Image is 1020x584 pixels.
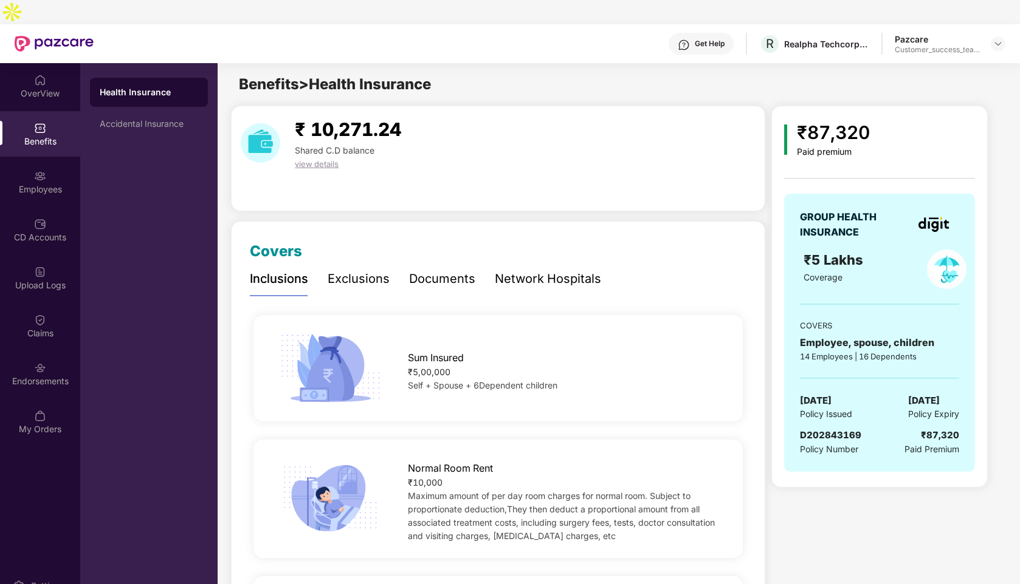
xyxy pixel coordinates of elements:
div: ₹5,00,000 [408,365,721,379]
div: Paid premium [797,147,870,157]
img: insurerLogo [918,217,949,232]
span: ₹5 Lakhs [804,252,867,268]
img: New Pazcare Logo [15,36,94,52]
span: [DATE] [908,393,940,408]
div: Exclusions [328,270,390,288]
img: svg+xml;base64,PHN2ZyBpZD0iQ2xhaW0iIHhtbG5zPSJodHRwOi8vd3d3LnczLm9yZy8yMDAwL3N2ZyIgd2lkdGg9IjIwIi... [34,314,46,326]
div: Get Help [695,39,725,49]
img: svg+xml;base64,PHN2ZyBpZD0iQ0RfQWNjb3VudHMiIGRhdGEtbmFtZT0iQ0QgQWNjb3VudHMiIHhtbG5zPSJodHRwOi8vd3... [34,218,46,230]
img: svg+xml;base64,PHN2ZyBpZD0iSG9tZSIgeG1sbnM9Imh0dHA6Ly93d3cudzMub3JnLzIwMDAvc3ZnIiB3aWR0aD0iMjAiIG... [34,74,46,86]
span: Policy Expiry [908,407,959,421]
div: Employee, spouse, children [800,335,959,350]
div: Pazcare [895,33,980,45]
span: Self + Spouse + 6Dependent children [408,380,557,390]
span: Benefits > Health Insurance [239,75,431,93]
span: Sum Insured [408,350,464,365]
span: [DATE] [800,393,832,408]
span: ₹ 10,271.24 [295,118,401,140]
img: svg+xml;base64,PHN2ZyBpZD0iRHJvcGRvd24tMzJ4MzIiIHhtbG5zPSJodHRwOi8vd3d3LnczLm9yZy8yMDAwL3N2ZyIgd2... [993,39,1003,49]
div: Customer_success_team_lead [895,45,980,55]
img: svg+xml;base64,PHN2ZyBpZD0iTXlfT3JkZXJzIiBkYXRhLW5hbWU9Ik15IE9yZGVycyIgeG1sbnM9Imh0dHA6Ly93d3cudz... [34,410,46,422]
img: svg+xml;base64,PHN2ZyBpZD0iQmVuZWZpdHMiIHhtbG5zPSJodHRwOi8vd3d3LnczLm9yZy8yMDAwL3N2ZyIgd2lkdGg9Ij... [34,122,46,134]
img: policyIcon [927,250,967,289]
img: svg+xml;base64,PHN2ZyBpZD0iSGVscC0zMngzMiIgeG1sbnM9Imh0dHA6Ly93d3cudzMub3JnLzIwMDAvc3ZnIiB3aWR0aD... [678,39,690,51]
div: 14 Employees | 16 Dependents [800,350,959,362]
div: COVERS [800,319,959,331]
div: Inclusions [250,270,308,288]
div: Network Hospitals [495,270,601,288]
img: svg+xml;base64,PHN2ZyBpZD0iVXBsb2FkX0xvZ3MiIGRhdGEtbmFtZT0iVXBsb2FkIExvZ3MiIHhtbG5zPSJodHRwOi8vd3... [34,266,46,278]
span: Maximum amount of per day room charges for normal room. Subject to proportionate deduction,They t... [408,491,715,541]
img: icon [276,330,385,406]
img: svg+xml;base64,PHN2ZyBpZD0iRW1wbG95ZWVzIiB4bWxucz0iaHR0cDovL3d3dy53My5vcmcvMjAwMC9zdmciIHdpZHRoPS... [34,170,46,182]
img: icon [276,461,385,537]
div: Documents [409,270,475,288]
span: Policy Number [800,444,858,454]
img: icon [784,124,787,155]
div: ₹87,320 [921,428,959,443]
span: Coverage [804,272,843,282]
span: D202843169 [800,429,861,441]
span: Shared C.D balance [295,145,374,155]
div: ₹10,000 [408,476,721,489]
div: GROUP HEALTH INSURANCE [800,209,906,240]
div: Realpha Techcorp Private Limited [784,38,869,50]
div: ₹87,320 [797,118,870,147]
div: Accidental Insurance [100,119,198,129]
div: Health Insurance [100,86,198,98]
img: download [241,123,280,163]
span: Policy Issued [800,407,852,421]
span: view details [295,159,339,169]
span: R [766,36,774,51]
img: svg+xml;base64,PHN2ZyBpZD0iRW5kb3JzZW1lbnRzIiB4bWxucz0iaHR0cDovL3d3dy53My5vcmcvMjAwMC9zdmciIHdpZH... [34,362,46,374]
span: Paid Premium [905,443,959,456]
span: Normal Room Rent [408,461,493,476]
span: Covers [250,242,302,260]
